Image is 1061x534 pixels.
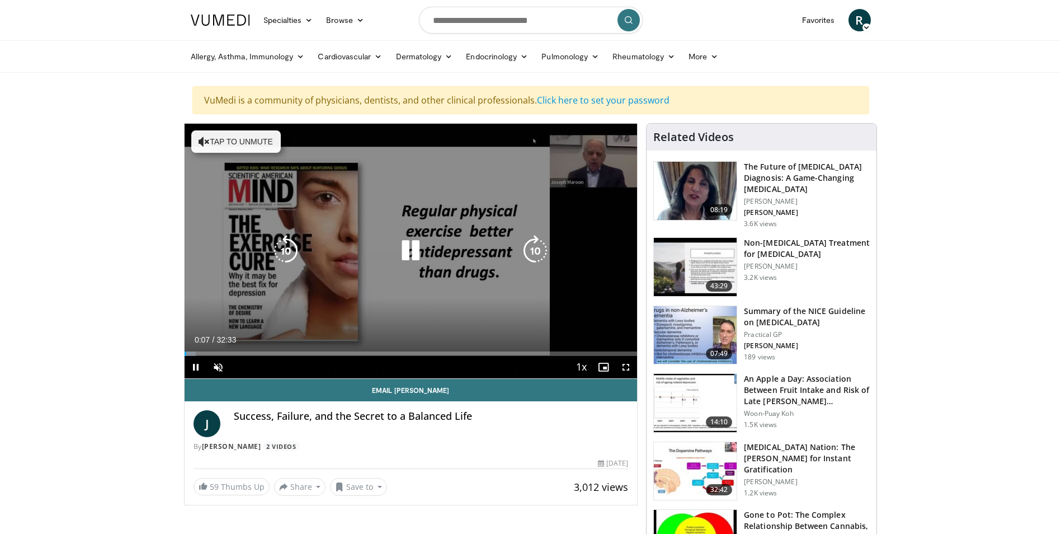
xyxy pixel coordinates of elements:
div: By [194,442,629,452]
img: 0fb96a29-ee07-42a6-afe7-0422f9702c53.150x105_q85_crop-smart_upscale.jpg [654,374,737,432]
span: 32:42 [706,484,733,495]
h3: Non-[MEDICAL_DATA] Treatment for [MEDICAL_DATA] [744,237,870,260]
h4: Success, Failure, and the Secret to a Balanced Life [234,410,629,423]
p: Woon-Puay Koh [744,409,870,418]
img: eb9441ca-a77b-433d-ba99-36af7bbe84ad.150x105_q85_crop-smart_upscale.jpg [654,238,737,296]
button: Pause [185,356,207,378]
p: [PERSON_NAME] [744,197,870,206]
a: Allergy, Asthma, Immunology [184,45,312,68]
a: J [194,410,220,437]
div: VuMedi is a community of physicians, dentists, and other clinical professionals. [192,86,869,114]
h3: [MEDICAL_DATA] Nation: The [PERSON_NAME] for Instant Gratification [744,442,870,475]
span: 32:33 [216,335,236,344]
div: [DATE] [598,458,628,469]
p: [PERSON_NAME] [744,341,870,350]
a: R [848,9,871,31]
img: 8c144ef5-ad01-46b8-bbf2-304ffe1f6934.150x105_q85_crop-smart_upscale.jpg [654,442,737,500]
span: 07:49 [706,348,733,359]
a: [PERSON_NAME] [202,442,261,451]
p: 1.5K views [744,420,777,429]
a: Favorites [795,9,842,31]
p: [PERSON_NAME] [744,477,870,486]
h3: An Apple a Day: Association Between Fruit Intake and Risk of Late [PERSON_NAME]… [744,373,870,407]
button: Playback Rate [570,356,592,378]
a: Endocrinology [459,45,535,68]
a: 59 Thumbs Up [194,478,270,495]
a: Email [PERSON_NAME] [185,379,638,401]
button: Unmute [207,356,229,378]
span: 14:10 [706,416,733,428]
button: Save to [330,478,387,496]
a: Cardiovascular [311,45,389,68]
button: Fullscreen [615,356,637,378]
p: 1.2K views [744,489,777,498]
span: 0:07 [195,335,210,344]
a: 14:10 An Apple a Day: Association Between Fruit Intake and Risk of Late [PERSON_NAME]… Woon-Puay ... [653,373,870,433]
span: 3,012 views [574,480,628,494]
img: 5773f076-af47-4b25-9313-17a31d41bb95.150x105_q85_crop-smart_upscale.jpg [654,162,737,220]
div: Progress Bar [185,352,638,356]
a: Click here to set your password [537,94,669,106]
button: Share [274,478,326,496]
input: Search topics, interventions [419,7,643,34]
button: Enable picture-in-picture mode [592,356,615,378]
span: 43:29 [706,280,733,292]
button: Tap to unmute [191,130,281,153]
img: VuMedi Logo [191,15,250,26]
h3: The Future of [MEDICAL_DATA] Diagnosis: A Game-Changing [MEDICAL_DATA] [744,161,870,195]
a: Specialties [257,9,320,31]
span: 59 [210,481,219,492]
p: 189 views [744,353,775,362]
p: 3.2K views [744,273,777,282]
a: Browse [319,9,371,31]
h3: Summary of the NICE Guideline on [MEDICAL_DATA] [744,306,870,328]
a: Pulmonology [535,45,606,68]
p: [PERSON_NAME] [744,208,870,217]
a: 2 Videos [263,442,300,451]
p: 3.6K views [744,219,777,228]
a: 07:49 Summary of the NICE Guideline on [MEDICAL_DATA] Practical GP [PERSON_NAME] 189 views [653,306,870,365]
a: More [682,45,725,68]
img: 8e949c61-8397-4eef-823a-95680e5d1ed1.150x105_q85_crop-smart_upscale.jpg [654,306,737,364]
p: Practical GP [744,330,870,339]
h4: Related Videos [653,130,734,144]
a: 08:19 The Future of [MEDICAL_DATA] Diagnosis: A Game-Changing [MEDICAL_DATA] [PERSON_NAME] [PERSO... [653,161,870,228]
a: 43:29 Non-[MEDICAL_DATA] Treatment for [MEDICAL_DATA] [PERSON_NAME] 3.2K views [653,237,870,297]
span: 08:19 [706,204,733,216]
video-js: Video Player [185,124,638,379]
a: Rheumatology [606,45,682,68]
span: / [213,335,215,344]
a: 32:42 [MEDICAL_DATA] Nation: The [PERSON_NAME] for Instant Gratification [PERSON_NAME] 1.2K views [653,442,870,501]
a: Dermatology [389,45,460,68]
p: [PERSON_NAME] [744,262,870,271]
